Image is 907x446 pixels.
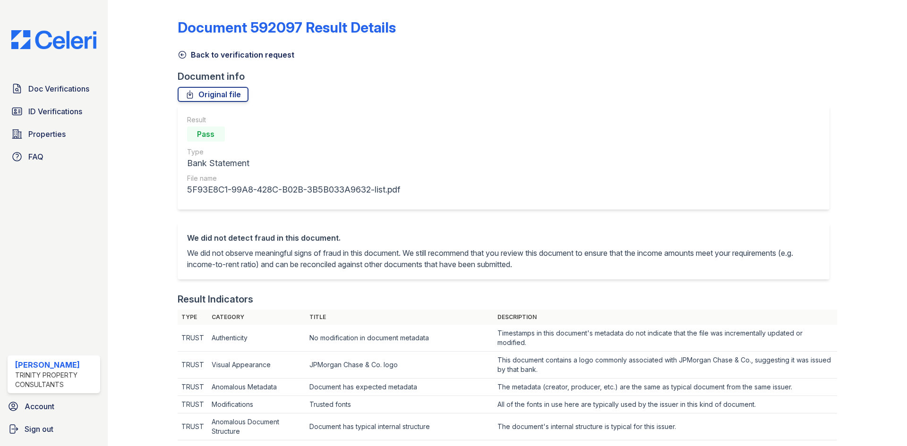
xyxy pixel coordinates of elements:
[178,352,208,379] td: TRUST
[178,19,396,36] a: Document 592097 Result Details
[187,147,400,157] div: Type
[28,128,66,140] span: Properties
[25,423,53,435] span: Sign out
[8,125,100,143] a: Properties
[15,359,96,370] div: [PERSON_NAME]
[208,396,306,413] td: Modifications
[28,83,89,94] span: Doc Verifications
[4,420,104,438] a: Sign out
[187,174,400,183] div: File name
[306,413,494,440] td: Document has typical internal structure
[4,397,104,416] a: Account
[8,147,100,166] a: FAQ
[28,151,43,162] span: FAQ
[208,352,306,379] td: Visual Appearance
[306,352,494,379] td: JPMorgan Chase & Co. logo
[178,396,208,413] td: TRUST
[187,183,400,196] div: 5F93E8C1-99A8-428C-B02B-3B5B033A9632-list.pdf
[494,413,837,440] td: The document's internal structure is typical for this issuer.
[306,310,494,325] th: Title
[187,115,400,125] div: Result
[494,310,837,325] th: Description
[306,325,494,352] td: No modification in document metadata
[494,396,837,413] td: All of the fonts in use here are typically used by the issuer in this kind of document.
[208,310,306,325] th: Category
[4,30,104,49] img: CE_Logo_Blue-a8612792a0a2168367f1c8372b55b34899dd931a85d93a1a3d3e32e68fde9ad4.png
[28,106,82,117] span: ID Verifications
[178,310,208,325] th: Type
[208,325,306,352] td: Authenticity
[187,157,400,170] div: Bank Statement
[8,102,100,121] a: ID Verifications
[306,379,494,396] td: Document has expected metadata
[178,413,208,440] td: TRUST
[494,352,837,379] td: This document contains a logo commonly associated with JPMorgan Chase & Co., suggesting it was is...
[494,379,837,396] td: The metadata (creator, producer, etc.) are the same as typical document from the same issuer.
[178,293,253,306] div: Result Indicators
[178,70,837,83] div: Document info
[178,379,208,396] td: TRUST
[208,379,306,396] td: Anomalous Metadata
[178,325,208,352] td: TRUST
[178,49,294,60] a: Back to verification request
[15,370,96,389] div: Trinity Property Consultants
[208,413,306,440] td: Anomalous Document Structure
[25,401,54,412] span: Account
[306,396,494,413] td: Trusted fonts
[187,247,820,270] p: We did not observe meaningful signs of fraud in this document. We still recommend that you review...
[494,325,837,352] td: Timestamps in this document's metadata do not indicate that the file was incrementally updated or...
[187,232,820,244] div: We did not detect fraud in this document.
[187,126,225,142] div: Pass
[178,87,248,102] a: Original file
[8,79,100,98] a: Doc Verifications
